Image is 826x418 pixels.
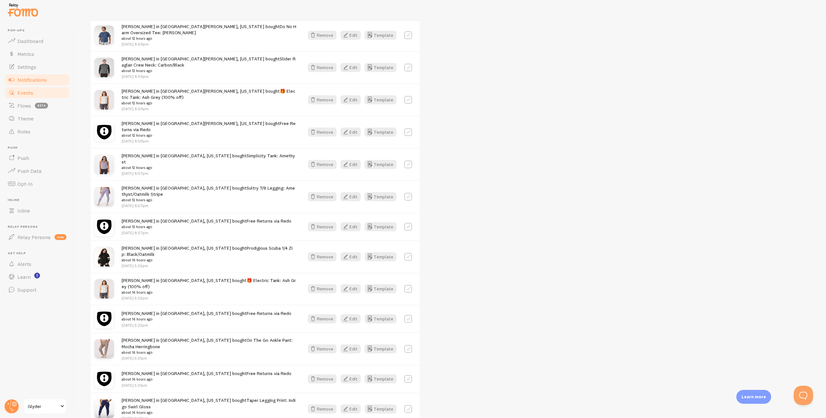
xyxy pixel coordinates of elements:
a: Opt-In [4,177,70,190]
a: Template [365,63,397,72]
a: Rules [4,125,70,138]
p: [DATE] 8:57pm [122,230,291,235]
a: Free Returns via Redo [247,310,291,316]
button: Template [365,222,397,231]
button: Template [365,374,397,383]
img: ElectricTankAshGrey1_small.jpg [95,279,114,298]
button: Edit [340,404,361,413]
a: Alerts [4,257,70,270]
button: Edit [340,160,361,169]
a: Flows beta [4,99,70,112]
a: Theme [4,112,70,125]
span: [PERSON_NAME] in [GEOGRAPHIC_DATA], [US_STATE] bought [122,310,291,322]
small: about 12 hours ago [122,36,296,41]
button: Remove [308,63,337,72]
img: ProdigiousScuba1_4ZipBlack_Oatmilk1_small.jpg [95,247,114,266]
button: Edit [340,31,361,40]
button: Template [365,192,397,201]
button: Template [365,314,397,323]
button: Edit [340,128,361,137]
a: Template [365,344,397,353]
button: Remove [308,404,337,413]
a: Edit [340,192,365,201]
iframe: Help Scout Beacon - Open [794,386,813,405]
a: Do No Harm Oversized Tee: [PERSON_NAME] [122,24,296,36]
a: Notifications [4,73,70,86]
span: beta [35,103,48,109]
span: Theme [17,115,34,122]
a: Template [365,95,397,104]
a: Template [365,128,397,137]
a: Edit [340,31,365,40]
button: Edit [340,192,361,201]
button: Remove [308,95,337,104]
button: Edit [340,222,361,231]
span: [PERSON_NAME] in [GEOGRAPHIC_DATA], [US_STATE] bought [122,218,291,230]
a: Edit [340,63,365,72]
span: [PERSON_NAME] in [GEOGRAPHIC_DATA], [US_STATE] bought [122,277,296,296]
span: Learn [17,274,31,280]
button: Template [365,284,397,293]
a: Support [4,283,70,296]
button: Edit [340,63,361,72]
a: Edit [340,314,365,323]
span: Push [17,155,29,161]
a: Free Returns via Redo [247,371,291,376]
a: Slider Raglan Crew Neck: Carbon/Black [122,56,296,68]
img: ElectricTankAshGrey1_small.jpg [95,90,114,110]
a: Template [365,404,397,413]
p: [DATE] 5:22pm [122,295,296,301]
img: fomo-relay-logo-orange.svg [7,2,39,18]
div: Learn more [736,390,771,404]
img: redo-shield_small.png [95,217,114,236]
span: Relay Persona [17,234,51,240]
p: [DATE] 5:21pm [122,355,296,361]
span: Dashboard [17,38,43,44]
a: Push Data [4,164,70,177]
span: Relay Persona [8,225,70,229]
button: Remove [308,314,337,323]
a: Settings [4,60,70,73]
a: Metrics [4,47,70,60]
p: [DATE] 5:22pm [122,322,291,328]
img: redo-shield_small.png [95,122,114,142]
a: Push [4,152,70,164]
button: Edit [340,314,361,323]
a: Sultry 7/8 Legging: Amethyst/Oatmilk Stripe [122,185,295,197]
span: Inline [17,207,30,214]
button: Remove [308,31,337,40]
a: Edit [340,284,365,293]
a: Edit [340,252,365,261]
span: new [55,234,66,240]
span: Rules [17,128,30,135]
small: about 16 hours ago [122,257,296,263]
img: redo-shield_small.png [95,369,114,389]
a: Edit [340,222,365,231]
span: Notifications [17,77,47,83]
a: Glyder [23,399,67,414]
button: Remove [308,252,337,261]
a: Template [365,160,397,169]
a: Edit [340,404,365,413]
button: Edit [340,252,361,261]
a: Dashboard [4,35,70,47]
span: [PERSON_NAME] in [GEOGRAPHIC_DATA], [US_STATE] bought [122,185,296,203]
small: about 12 hours ago [122,165,296,171]
button: Template [365,31,397,40]
span: Opt-In [17,181,33,187]
button: Remove [308,192,337,201]
small: about 12 hours ago [122,132,296,138]
span: [PERSON_NAME] in [GEOGRAPHIC_DATA], [US_STATE] bought [122,371,291,382]
img: redo-shield_small.png [95,309,114,329]
span: Settings [17,64,36,70]
small: about 12 hours ago [122,100,296,106]
button: Edit [340,95,361,104]
a: Events [4,86,70,99]
button: Edit [340,374,361,383]
a: Free Returns via Redo [247,218,291,224]
a: Prodigious Scuba 1/4 Zip: Black/Oatmilk [122,245,293,257]
span: Events [17,89,33,96]
span: [PERSON_NAME] in [GEOGRAPHIC_DATA][PERSON_NAME], [US_STATE] bought [122,24,296,42]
